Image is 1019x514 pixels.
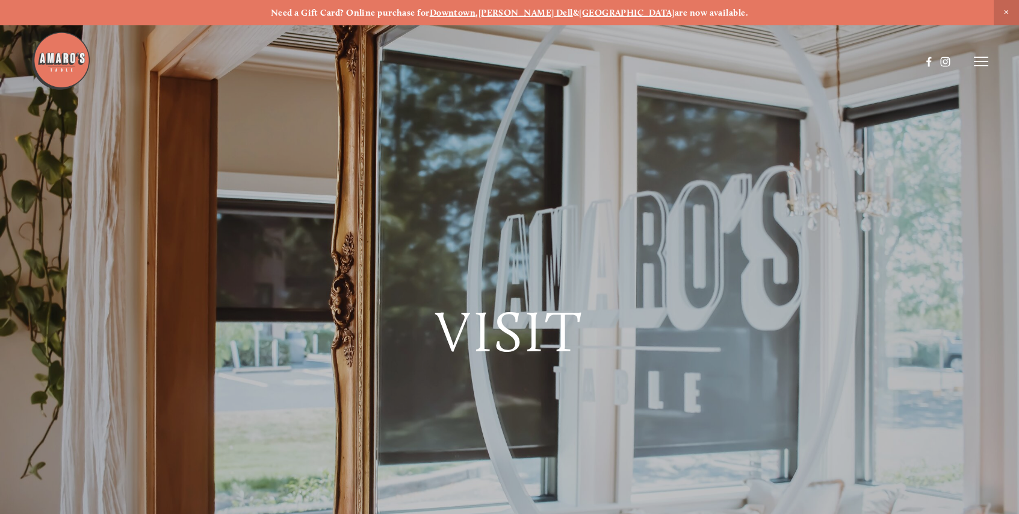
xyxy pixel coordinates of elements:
[271,7,430,18] strong: Need a Gift Card? Online purchase for
[579,7,675,18] a: [GEOGRAPHIC_DATA]
[479,7,573,18] a: [PERSON_NAME] Dell
[573,7,579,18] strong: &
[430,7,476,18] a: Downtown
[435,298,584,366] span: Visit
[31,31,91,91] img: Amaro's Table
[675,7,748,18] strong: are now available.
[475,7,478,18] strong: ,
